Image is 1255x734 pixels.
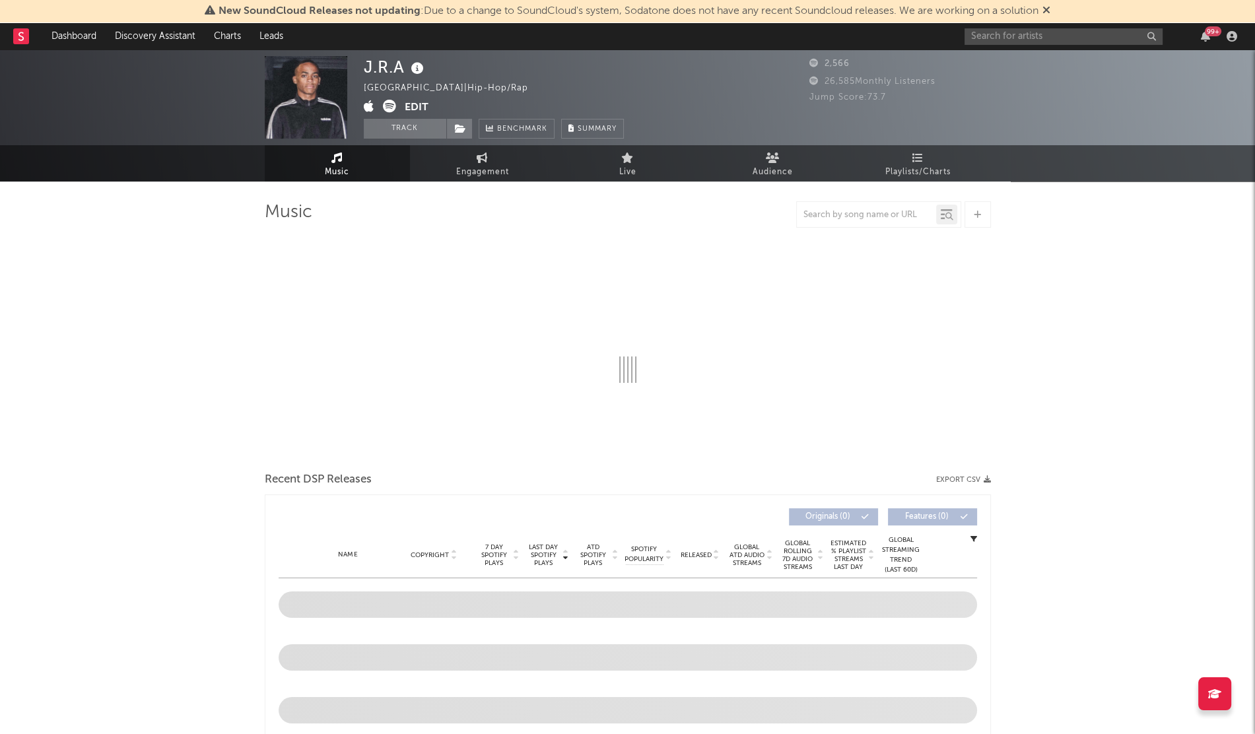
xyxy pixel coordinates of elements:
[405,100,428,116] button: Edit
[885,164,951,180] span: Playlists/Charts
[625,545,663,564] span: Spotify Popularity
[364,81,543,96] div: [GEOGRAPHIC_DATA] | Hip-Hop/Rap
[477,543,512,567] span: 7 Day Spotify Plays
[526,543,561,567] span: Last Day Spotify Plays
[797,513,858,521] span: Originals ( 0 )
[936,476,991,484] button: Export CSV
[1205,26,1221,36] div: 99 +
[578,125,617,133] span: Summary
[250,23,292,50] a: Leads
[888,508,977,525] button: Features(0)
[846,145,991,182] a: Playlists/Charts
[619,164,636,180] span: Live
[780,539,816,571] span: Global Rolling 7D Audio Streams
[325,164,349,180] span: Music
[897,513,957,521] span: Features ( 0 )
[809,59,850,68] span: 2,566
[965,28,1163,45] input: Search for artists
[42,23,106,50] a: Dashboard
[576,543,611,567] span: ATD Spotify Plays
[1042,6,1050,17] span: Dismiss
[205,23,250,50] a: Charts
[753,164,793,180] span: Audience
[809,93,886,102] span: Jump Score: 73.7
[265,472,372,488] span: Recent DSP Releases
[789,508,878,525] button: Originals(0)
[555,145,700,182] a: Live
[106,23,205,50] a: Discovery Assistant
[364,119,446,139] button: Track
[364,56,427,78] div: J.R.A
[700,145,846,182] a: Audience
[497,121,547,137] span: Benchmark
[456,164,509,180] span: Engagement
[265,145,410,182] a: Music
[797,210,936,220] input: Search by song name or URL
[831,539,867,571] span: Estimated % Playlist Streams Last Day
[561,119,624,139] button: Summary
[410,145,555,182] a: Engagement
[219,6,421,17] span: New SoundCloud Releases not updating
[1201,31,1210,42] button: 99+
[479,119,555,139] a: Benchmark
[809,77,935,86] span: 26,585 Monthly Listeners
[411,551,449,559] span: Copyright
[881,535,921,575] div: Global Streaming Trend (Last 60D)
[219,6,1038,17] span: : Due to a change to SoundCloud's system, Sodatone does not have any recent Soundcloud releases. ...
[729,543,765,567] span: Global ATD Audio Streams
[305,550,391,560] div: Name
[681,551,712,559] span: Released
